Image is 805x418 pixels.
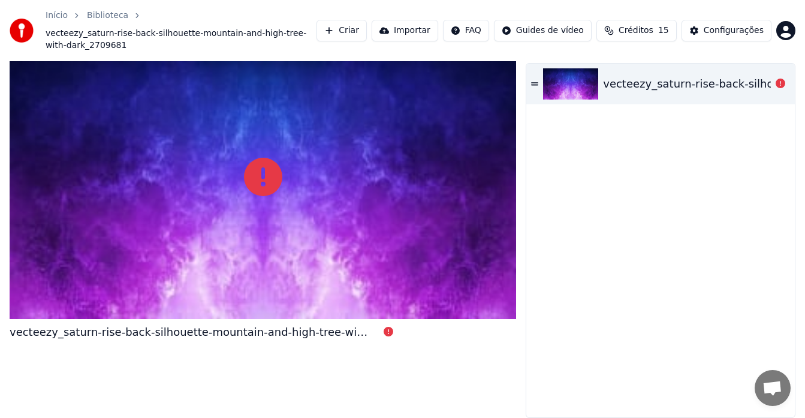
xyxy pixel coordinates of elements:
div: vecteezy_saturn-rise-back-silhouette-mountain-and-high-tree-with-dark_2709681 [10,324,369,341]
button: Importar [372,20,438,41]
a: Biblioteca [87,10,128,22]
span: Créditos [619,25,653,37]
span: vecteezy_saturn-rise-back-silhouette-mountain-and-high-tree-with-dark_2709681 [46,28,316,52]
img: youka [10,19,34,43]
button: Criar [316,20,367,41]
span: 15 [658,25,669,37]
a: Início [46,10,68,22]
button: Créditos15 [596,20,677,41]
button: Guides de vídeo [494,20,592,41]
button: FAQ [443,20,489,41]
button: Configurações [682,20,771,41]
nav: breadcrumb [46,10,316,52]
div: Bate-papo aberto [755,370,791,406]
div: Configurações [704,25,764,37]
